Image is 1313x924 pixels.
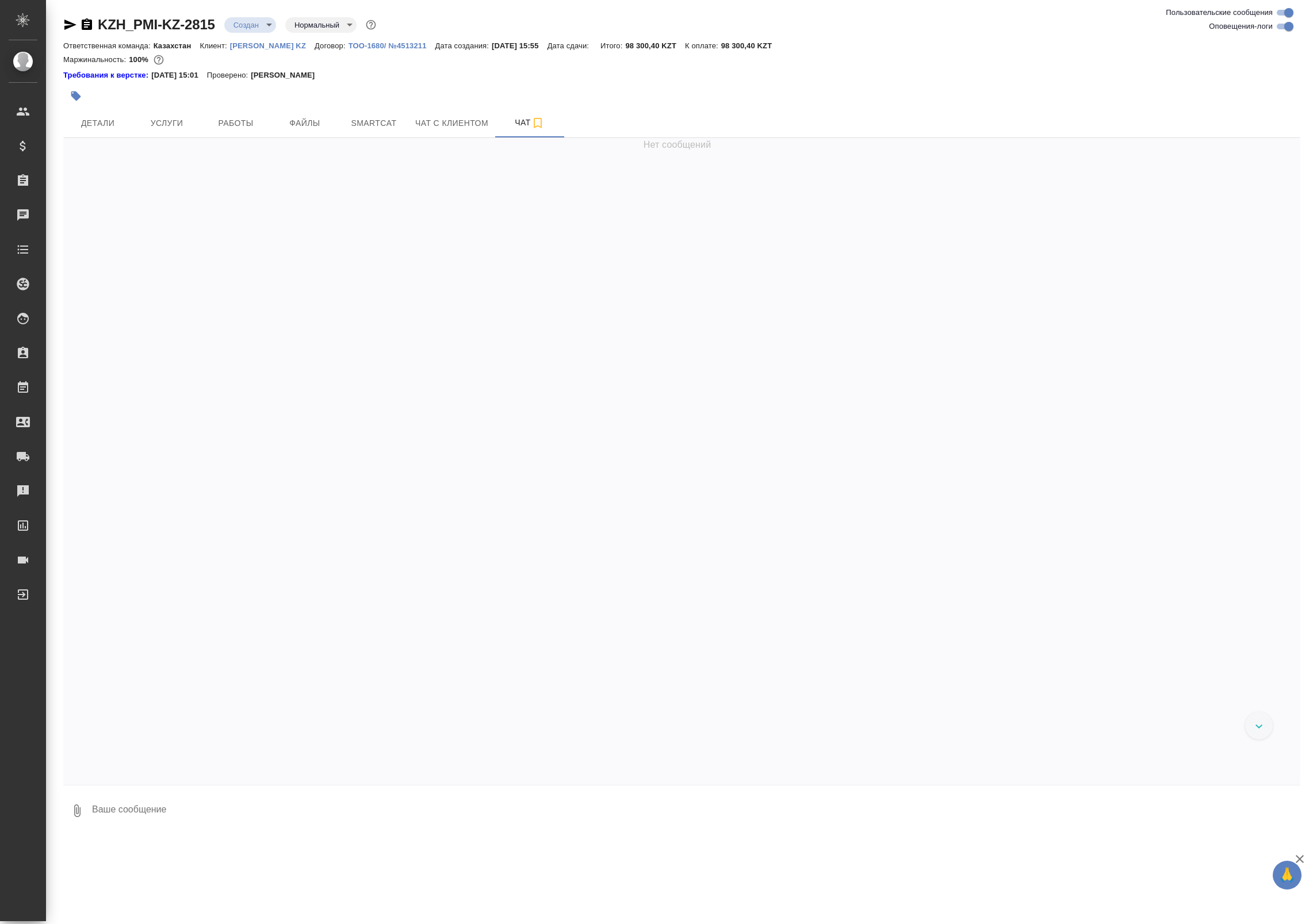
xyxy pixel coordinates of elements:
[139,116,194,131] span: Услуги
[415,116,488,131] span: Чат с клиентом
[1273,861,1301,890] button: 🙏
[80,18,94,32] button: Скопировать ссылку
[63,70,151,81] div: Нажми, чтобы открыть папку с инструкцией
[63,18,77,32] button: Скопировать ссылку для ЯМессенджера
[346,116,401,131] span: Smartcat
[315,41,349,50] p: Договор:
[435,41,492,50] p: Дата создания:
[230,41,315,50] p: [PERSON_NAME] KZ
[154,41,200,50] p: Казахстан
[151,70,207,81] p: [DATE] 15:01
[208,116,263,131] span: Работы
[349,41,435,50] p: ТОО-1680/ №4513211
[129,55,151,64] p: 100%
[63,70,151,81] a: Требования к верстке:
[644,138,711,152] span: Нет сообщений
[207,70,251,81] p: Проверено:
[548,41,592,50] p: Дата сдачи:
[63,41,154,50] p: Ответственная команда:
[1277,863,1297,887] span: 🙏
[685,41,721,50] p: К оплате:
[625,41,685,50] p: 98 300,40 KZT
[63,83,89,109] button: Добавить тэг
[291,20,343,30] button: Нормальный
[1166,7,1273,18] span: Пользовательские сообщения
[224,17,276,33] div: Создан
[285,17,357,33] div: Создан
[1209,21,1273,32] span: Оповещения-логи
[200,41,229,50] p: Клиент:
[363,17,378,32] button: Доп статусы указывают на важность/срочность заказа
[531,116,545,130] svg: Подписаться
[349,40,435,50] a: ТОО-1680/ №4513211
[251,70,323,81] p: [PERSON_NAME]
[151,52,166,67] button: 0.00 KZT;
[63,55,129,64] p: Маржинальность:
[277,116,332,131] span: Файлы
[600,41,625,50] p: Итого:
[502,116,557,130] span: Чат
[230,20,262,30] button: Создан
[230,40,315,50] a: [PERSON_NAME] KZ
[98,17,215,32] a: KZH_PMI-KZ-2815
[721,41,781,50] p: 98 300,40 KZT
[492,41,548,50] p: [DATE] 15:55
[70,116,125,131] span: Детали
